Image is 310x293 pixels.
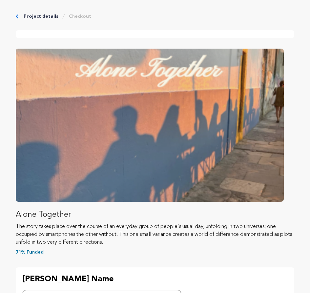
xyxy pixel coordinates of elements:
p: [PERSON_NAME] Name [22,274,181,284]
p: The story takes place over the course of an everyday group of people's usual day, unfolding in tw... [16,223,294,246]
p: Alone Together [16,210,294,220]
p: 71% Funded [16,249,294,256]
img: Alone Together image [16,49,284,202]
a: Project details [24,13,58,20]
div: Breadcrumb [16,13,294,20]
a: Checkout [69,13,91,20]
